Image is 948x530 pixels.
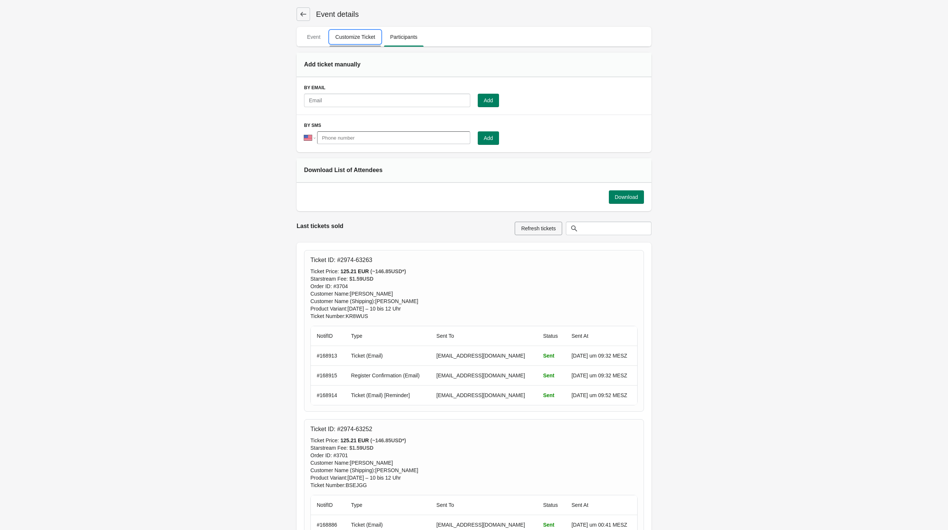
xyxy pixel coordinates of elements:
[340,268,370,274] span: 125.21 EUR
[304,85,644,91] h3: By Email
[345,326,431,346] th: Type
[304,122,644,128] h3: By SMS
[310,444,638,452] div: Starstream Fee :
[311,326,345,346] th: NotifID
[484,97,493,103] span: Add
[615,194,638,200] span: Download
[543,521,560,529] div: Sent
[478,94,499,107] button: Add
[310,283,638,290] div: Order ID : # 3704
[311,385,345,405] th: #168914
[304,166,406,175] div: Download List of Attendees
[310,305,638,312] div: Product Variant : [DATE] – 10 bis 12 Uhr
[340,437,370,443] span: 125.21 EUR
[311,346,345,365] th: #168913
[310,474,638,481] div: Product Variant : [DATE] – 10 bis 12 Uhr
[566,326,637,346] th: Sent At
[310,312,638,320] div: Ticket Number: KR8WUS
[345,346,431,365] td: Ticket (Email)
[430,346,537,365] td: [EMAIL_ADDRESS][DOMAIN_NAME]
[543,392,560,399] div: Sent
[537,326,566,346] th: Status
[349,445,374,451] span: $ 1.59 USD
[310,459,638,467] div: Customer Name : [PERSON_NAME]
[310,425,372,433] h3: Ticket ID: # 2974-63252
[311,365,345,385] th: #168915
[371,268,406,274] span: (~ 146.85 USD*)
[537,495,566,515] th: Status
[345,495,431,515] th: Type
[478,131,499,145] button: Add
[310,275,638,283] div: Starstream Fee :
[371,437,406,443] span: (~ 146.85 USD*)
[566,365,637,385] td: [DATE] um 09:32 MESZ
[566,495,637,515] th: Sent At
[310,290,638,297] div: Customer Name : [PERSON_NAME]
[384,30,423,44] span: Participants
[345,385,431,405] td: Ticket (Email) [Reminder]
[543,372,560,379] div: Sent
[310,268,638,275] div: Ticket Price :
[566,346,637,365] td: [DATE] um 09:32 MESZ
[310,9,359,19] h1: Event details
[349,276,374,282] span: $ 1.59 USD
[304,60,406,69] div: Add ticket manually
[310,437,638,444] div: Ticket Price :
[515,222,562,235] button: Refresh tickets
[430,326,537,346] th: Sent To
[345,365,431,385] td: Register Confirmation (Email)
[310,256,372,264] h3: Ticket ID: # 2974-63263
[310,297,638,305] div: Customer Name (Shipping) : [PERSON_NAME]
[430,385,537,405] td: [EMAIL_ADDRESS][DOMAIN_NAME]
[609,190,644,204] button: Download
[484,135,493,141] span: Add
[317,131,470,144] input: Phone number
[543,352,560,359] div: Sent
[304,94,470,107] input: Email
[310,467,638,474] div: Customer Name (Shipping) : [PERSON_NAME]
[521,225,556,231] span: Refresh tickets
[310,481,638,489] div: Ticket Number: BSEJGG
[310,452,638,459] div: Order ID : # 3701
[430,365,537,385] td: [EMAIL_ADDRESS][DOMAIN_NAME]
[430,495,537,515] th: Sent To
[311,495,345,515] th: NotifID
[301,30,326,44] span: Event
[566,385,637,405] td: [DATE] um 09:52 MESZ
[329,30,381,44] span: Customize Ticket
[297,222,509,231] h2: Last tickets sold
